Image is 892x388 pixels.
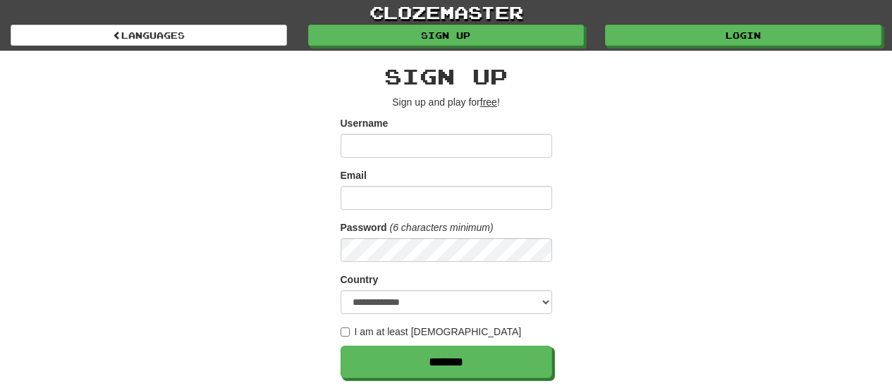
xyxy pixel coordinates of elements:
[605,25,881,46] a: Login
[341,327,350,337] input: I am at least [DEMOGRAPHIC_DATA]
[341,168,367,182] label: Email
[341,95,552,109] p: Sign up and play for !
[341,325,522,339] label: I am at least [DEMOGRAPHIC_DATA]
[341,116,389,130] label: Username
[390,222,494,233] em: (6 characters minimum)
[341,220,387,234] label: Password
[11,25,287,46] a: Languages
[341,65,552,88] h2: Sign up
[341,273,379,287] label: Country
[308,25,585,46] a: Sign up
[480,96,497,108] u: free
